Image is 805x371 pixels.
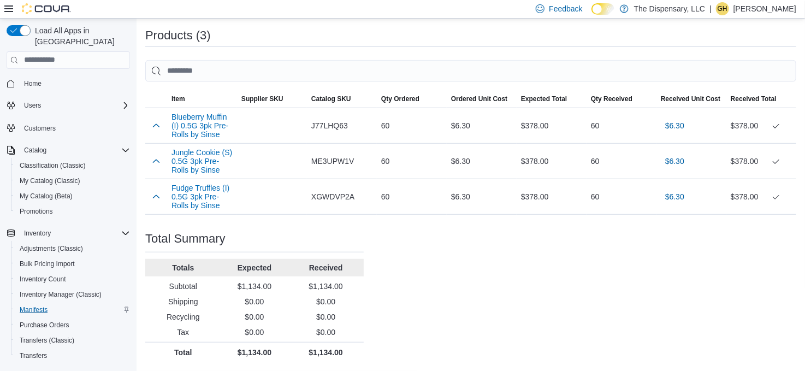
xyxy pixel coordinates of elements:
button: $6.30 [661,115,689,137]
div: 60 [377,150,447,172]
span: GH [718,2,727,15]
span: $6.30 [665,156,684,167]
span: Inventory Manager (Classic) [15,288,130,301]
button: Adjustments (Classic) [11,241,134,256]
span: Purchase Orders [20,321,69,329]
div: $6.30 [447,150,517,172]
button: Catalog SKU [307,90,377,108]
p: Tax [150,327,217,338]
span: Manifests [20,305,48,314]
span: Promotions [15,205,130,218]
button: My Catalog (Beta) [11,189,134,204]
a: Purchase Orders [15,319,74,332]
button: Catalog [2,143,134,158]
span: Inventory [24,229,51,238]
button: $6.30 [661,150,689,172]
span: Catalog SKU [311,95,351,103]
span: Catalog [24,146,46,155]
p: $0.00 [221,327,288,338]
span: My Catalog (Classic) [15,174,130,187]
button: Expected Total [517,90,587,108]
span: Supplier SKU [241,95,283,103]
button: Transfers [11,348,134,363]
div: $378.00 [517,186,587,208]
span: Manifests [15,303,130,316]
button: Inventory [20,227,55,240]
button: Qty Ordered [377,90,447,108]
p: $0.00 [221,296,288,307]
button: Item [167,90,237,108]
span: Customers [20,121,130,134]
button: Received Total [726,90,796,108]
a: Manifests [15,303,52,316]
span: Inventory Count [15,273,130,286]
button: Inventory [2,226,134,241]
span: Inventory Count [20,275,66,284]
a: My Catalog (Classic) [15,174,85,187]
span: Received Total [731,95,777,103]
div: 60 [377,186,447,208]
button: Home [2,75,134,91]
a: Transfers (Classic) [15,334,79,347]
h3: Products (3) [145,29,211,42]
p: $0.00 [221,311,288,322]
span: Load All Apps in [GEOGRAPHIC_DATA] [31,25,130,47]
button: Users [20,99,45,112]
span: Catalog [20,144,130,157]
p: $1,134.00 [292,281,359,292]
button: Qty Received [587,90,656,108]
button: Blueberry Muffin (I) 0.5G 3pk Pre-Rolls by Sinse [171,113,233,139]
span: Bulk Pricing Import [20,260,75,268]
button: Fudge Truffles (I) 0.5G 3pk Pre-Rolls by Sinse [171,184,233,210]
button: My Catalog (Classic) [11,173,134,189]
p: $1,134.00 [221,347,288,358]
button: Supplier SKU [237,90,307,108]
span: Customers [24,124,56,133]
span: Item [171,95,185,103]
button: Jungle Cookie (S) 0.5G 3pk Pre-Rolls by Sinse [171,148,233,174]
a: Adjustments (Classic) [15,242,87,255]
div: $378.00 [731,119,792,132]
span: Inventory [20,227,130,240]
p: $1,134.00 [292,347,359,358]
img: Cova [22,3,71,14]
span: $6.30 [665,120,684,131]
span: J77LHQ63 [311,119,348,132]
button: Inventory Manager (Classic) [11,287,134,302]
span: Classification (Classic) [15,159,130,172]
p: [PERSON_NAME] [733,2,796,15]
span: Home [24,79,42,88]
span: ME3UPW1V [311,155,354,168]
span: Transfers (Classic) [20,336,74,345]
div: 60 [587,186,656,208]
button: Ordered Unit Cost [447,90,517,108]
span: Transfers [15,349,130,362]
button: Manifests [11,302,134,317]
p: Totals [150,262,217,273]
span: My Catalog (Classic) [20,176,80,185]
a: Transfers [15,349,51,362]
h3: Total Summary [145,232,226,245]
div: 60 [587,115,656,137]
p: $1,134.00 [221,281,288,292]
span: Purchase Orders [15,319,130,332]
button: Transfers (Classic) [11,333,134,348]
button: $6.30 [661,186,689,208]
button: Received Unit Cost [656,90,726,108]
span: Received Unit Cost [661,95,720,103]
input: Dark Mode [591,3,614,15]
button: Catalog [20,144,51,157]
div: 60 [377,115,447,137]
span: Adjustments (Classic) [15,242,130,255]
button: Purchase Orders [11,317,134,333]
a: Promotions [15,205,57,218]
p: Received [292,262,359,273]
a: Bulk Pricing Import [15,257,79,270]
a: Customers [20,122,60,135]
span: Transfers [20,351,47,360]
p: | [709,2,712,15]
a: Inventory Manager (Classic) [15,288,106,301]
p: Total [150,347,217,358]
span: My Catalog (Beta) [20,192,73,201]
p: $0.00 [292,311,359,322]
